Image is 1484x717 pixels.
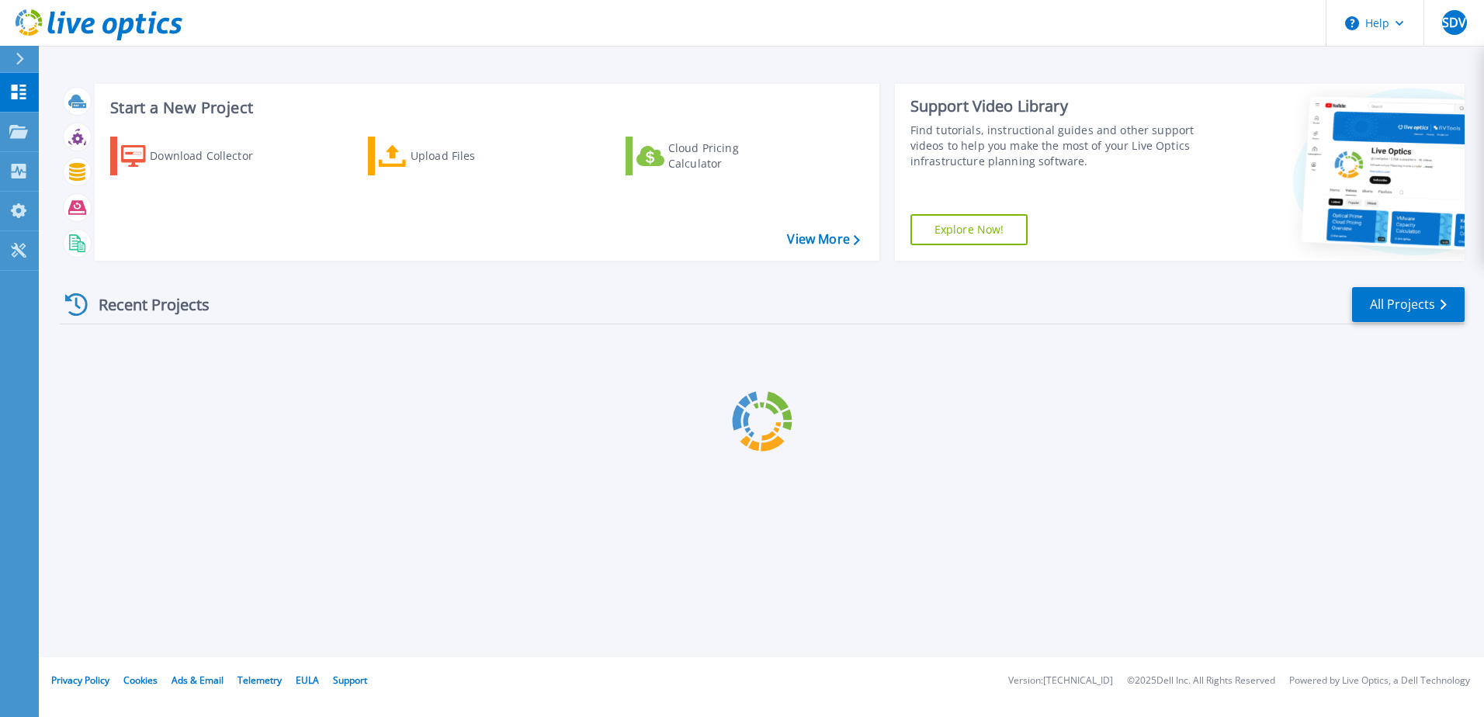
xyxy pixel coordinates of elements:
a: Download Collector [110,137,283,175]
div: Find tutorials, instructional guides and other support videos to help you make the most of your L... [910,123,1201,169]
a: View More [787,232,859,247]
h3: Start a New Project [110,99,859,116]
li: © 2025 Dell Inc. All Rights Reserved [1127,676,1275,686]
div: Support Video Library [910,96,1201,116]
a: Upload Files [368,137,541,175]
div: Cloud Pricing Calculator [668,140,792,171]
a: Cloud Pricing Calculator [626,137,799,175]
a: Ads & Email [172,674,224,687]
span: SDV [1442,16,1466,29]
a: Explore Now! [910,214,1028,245]
a: EULA [296,674,319,687]
div: Recent Projects [60,286,231,324]
a: Cookies [123,674,158,687]
li: Powered by Live Optics, a Dell Technology [1289,676,1470,686]
div: Download Collector [150,140,274,171]
a: All Projects [1352,287,1465,322]
a: Support [333,674,367,687]
a: Telemetry [238,674,282,687]
div: Upload Files [411,140,535,171]
li: Version: [TECHNICAL_ID] [1008,676,1113,686]
a: Privacy Policy [51,674,109,687]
